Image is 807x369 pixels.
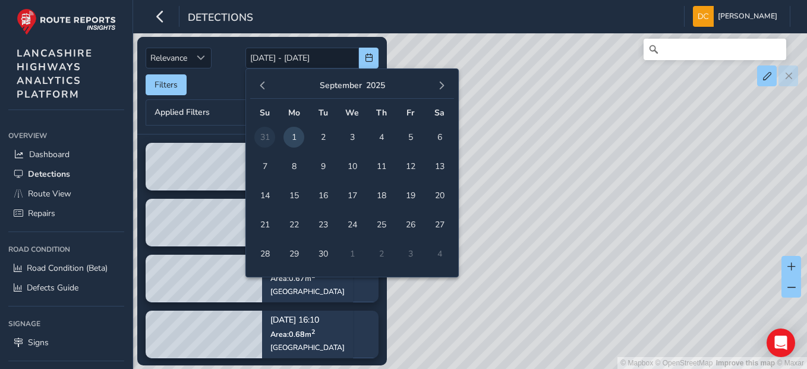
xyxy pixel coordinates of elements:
sup: 2 [311,327,315,336]
span: 22 [283,214,304,235]
span: Mo [288,107,300,118]
span: Signs [28,337,49,348]
span: 15 [283,185,304,206]
span: Road Condition (Beta) [27,262,108,274]
span: 8 [283,156,304,177]
span: 7 [254,156,275,177]
a: Defects Guide [8,278,124,298]
p: [DATE] 16:10 [270,316,345,324]
span: 14 [254,185,275,206]
span: 9 [313,156,333,177]
span: Defects Guide [27,282,78,293]
div: Open Intercom Messenger [767,329,795,357]
span: 25 [371,214,392,235]
a: Route View [8,184,124,204]
div: [GEOGRAPHIC_DATA] [270,287,345,296]
span: Area: 0.68 m [270,329,315,339]
img: rr logo [17,8,116,35]
span: 11 [371,156,392,177]
div: Overview [8,127,124,145]
div: Sort by Date [191,48,211,68]
div: Signage [8,315,124,333]
span: 30 [313,243,333,264]
span: 23 [313,214,333,235]
span: Relevance [146,48,191,68]
span: 18 [371,185,392,206]
span: Dashboard [29,149,70,160]
span: 3 [342,127,362,148]
button: [PERSON_NAME] [693,6,781,27]
span: Detections [28,168,70,180]
a: Repairs [8,204,124,223]
span: 26 [400,214,421,235]
span: 2 [313,127,333,148]
button: Filters [146,74,187,95]
span: Detections [188,10,253,27]
span: 16 [313,185,333,206]
span: Su [260,107,270,118]
span: 20 [429,185,450,206]
span: 12 [400,156,421,177]
span: 4 [371,127,392,148]
span: 29 [283,243,304,264]
a: Signs [8,333,124,352]
button: 2025 [366,80,385,91]
a: Road Condition (Beta) [8,258,124,278]
span: 24 [342,214,362,235]
span: Sa [434,107,445,118]
span: Fr [406,107,414,118]
span: 13 [429,156,450,177]
input: Search [644,39,786,60]
span: [PERSON_NAME] [718,6,777,27]
span: Applied Filters [155,108,210,117]
span: Area: 0.67 m [270,273,315,283]
div: [GEOGRAPHIC_DATA] [270,343,345,352]
span: LANCASHIRE HIGHWAYS ANALYTICS PLATFORM [17,46,93,101]
span: 5 [400,127,421,148]
span: Route View [28,188,71,199]
span: 6 [429,127,450,148]
span: Tu [319,107,328,118]
span: Repairs [28,208,55,219]
span: 10 [342,156,362,177]
span: 21 [254,214,275,235]
span: We [345,107,359,118]
span: Th [376,107,387,118]
a: Detections [8,164,124,184]
a: Dashboard [8,145,124,164]
button: September [320,80,362,91]
div: Road Condition [8,240,124,258]
img: diamond-layout [693,6,714,27]
span: 1 [283,127,304,148]
span: 27 [429,214,450,235]
span: 28 [254,243,275,264]
span: 19 [400,185,421,206]
span: 17 [342,185,362,206]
